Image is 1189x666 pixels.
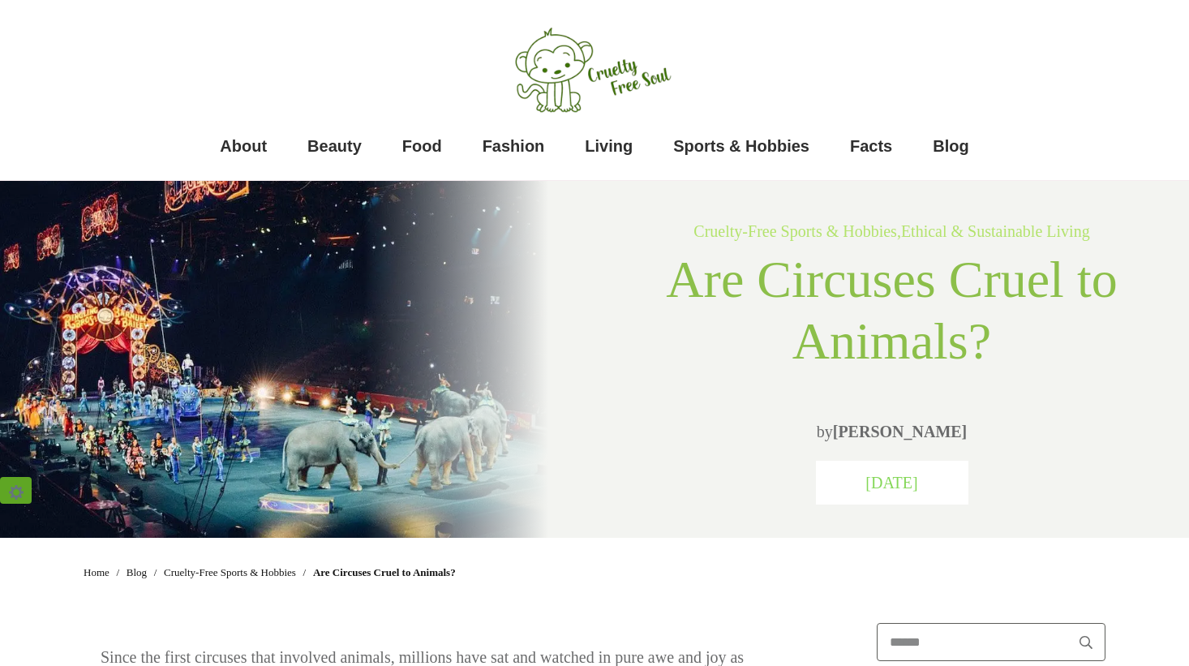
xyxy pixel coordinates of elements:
[84,562,109,583] a: Home
[666,251,1117,371] span: Are Circuses Cruel to Animals?
[865,474,917,492] span: [DATE]
[9,485,24,500] img: ⚙
[693,222,897,240] a: Cruelty-Free Sports & Hobbies
[127,566,147,578] span: Blog
[84,566,109,578] span: Home
[833,423,968,440] a: [PERSON_NAME]
[659,415,1126,448] p: by
[150,568,161,578] li: /
[307,130,362,162] a: Beauty
[313,562,456,583] span: Are Circuses Cruel to Animals?
[901,222,1090,240] a: Ethical & Sustainable Living
[933,130,968,162] a: Blog
[585,130,633,162] a: Living
[113,568,123,578] li: /
[402,130,442,162] a: Food
[164,562,296,583] a: Cruelty-Free Sports & Hobbies
[673,130,809,162] a: Sports & Hobbies
[693,222,1089,240] span: ,
[220,130,267,162] a: About
[850,130,892,162] a: Facts
[164,566,296,578] span: Cruelty-Free Sports & Hobbies
[127,562,147,583] a: Blog
[299,568,310,578] li: /
[483,130,545,162] a: Fashion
